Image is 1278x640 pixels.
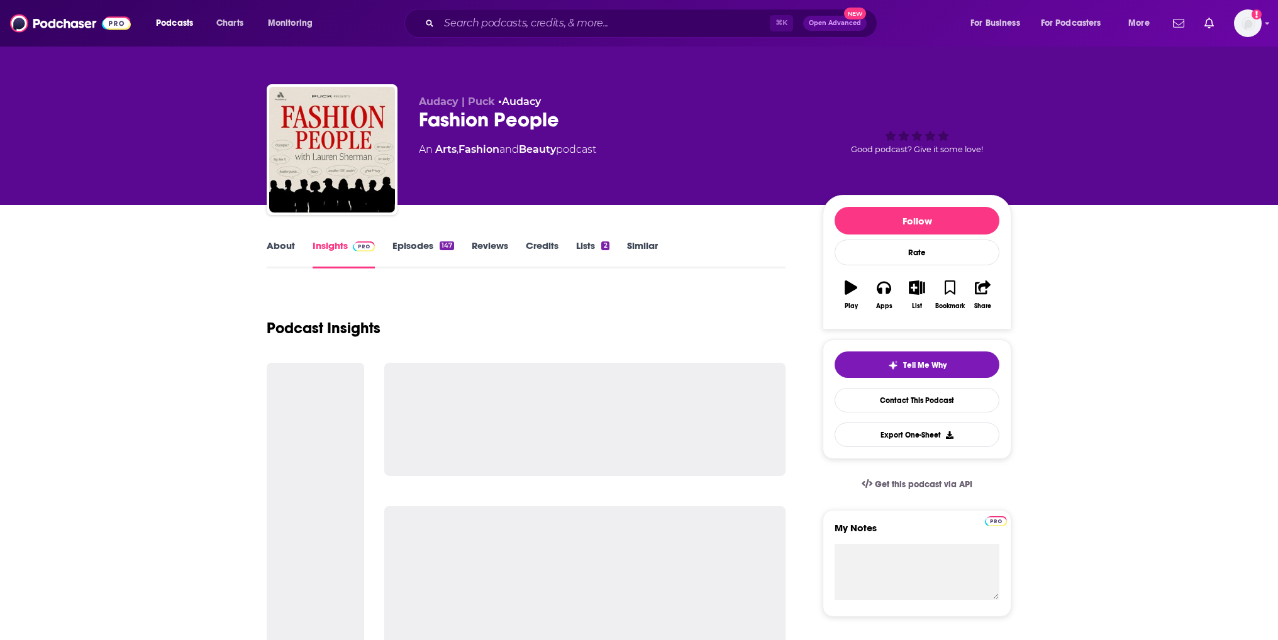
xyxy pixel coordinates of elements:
[844,8,867,19] span: New
[770,15,793,31] span: ⌘ K
[852,469,982,500] a: Get this podcast via API
[156,14,193,32] span: Podcasts
[498,96,541,108] span: •
[823,96,1011,174] div: Good podcast? Give it some love!
[416,9,889,38] div: Search podcasts, credits, & more...
[985,514,1007,526] a: Pro website
[875,479,972,490] span: Get this podcast via API
[1128,14,1150,32] span: More
[803,16,867,31] button: Open AdvancedNew
[1234,9,1262,37] span: Logged in as ehladik
[419,142,596,157] div: An podcast
[627,240,658,268] a: Similar
[1033,13,1120,33] button: open menu
[867,272,900,317] button: Apps
[845,302,858,310] div: Play
[876,302,892,310] div: Apps
[267,240,295,268] a: About
[967,272,999,317] button: Share
[440,241,454,250] div: 147
[1234,9,1262,37] img: User Profile
[962,13,1036,33] button: open menu
[216,14,243,32] span: Charts
[970,14,1020,32] span: For Business
[1168,13,1189,34] a: Show notifications dropdown
[502,96,541,108] a: Audacy
[419,96,495,108] span: Audacy | Puck
[835,272,867,317] button: Play
[974,302,991,310] div: Share
[835,422,999,447] button: Export One-Sheet
[935,302,965,310] div: Bookmark
[435,143,457,155] a: Arts
[851,145,983,154] span: Good podcast? Give it some love!
[985,516,1007,526] img: Podchaser Pro
[269,87,395,212] img: Fashion People
[903,360,947,370] span: Tell Me Why
[888,360,898,370] img: tell me why sparkle
[353,241,375,251] img: Podchaser Pro
[519,143,556,155] a: Beauty
[458,143,499,155] a: Fashion
[457,143,458,155] span: ,
[313,240,375,268] a: InsightsPodchaser Pro
[10,11,131,35] img: Podchaser - Follow, Share and Rate Podcasts
[576,240,609,268] a: Lists2
[1120,13,1165,33] button: open menu
[208,13,251,33] a: Charts
[267,319,381,338] h1: Podcast Insights
[835,207,999,234] button: Follow
[268,14,313,32] span: Monitoring
[912,302,922,310] div: List
[601,241,609,250] div: 2
[809,20,861,26] span: Open Advanced
[933,272,966,317] button: Bookmark
[1252,9,1262,19] svg: Add a profile image
[835,388,999,412] a: Contact This Podcast
[901,272,933,317] button: List
[1234,9,1262,37] button: Show profile menu
[499,143,519,155] span: and
[1199,13,1219,34] a: Show notifications dropdown
[526,240,558,268] a: Credits
[392,240,454,268] a: Episodes147
[1041,14,1101,32] span: For Podcasters
[259,13,329,33] button: open menu
[147,13,209,33] button: open menu
[439,13,770,33] input: Search podcasts, credits, & more...
[472,240,508,268] a: Reviews
[835,522,999,544] label: My Notes
[835,351,999,378] button: tell me why sparkleTell Me Why
[835,240,999,265] div: Rate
